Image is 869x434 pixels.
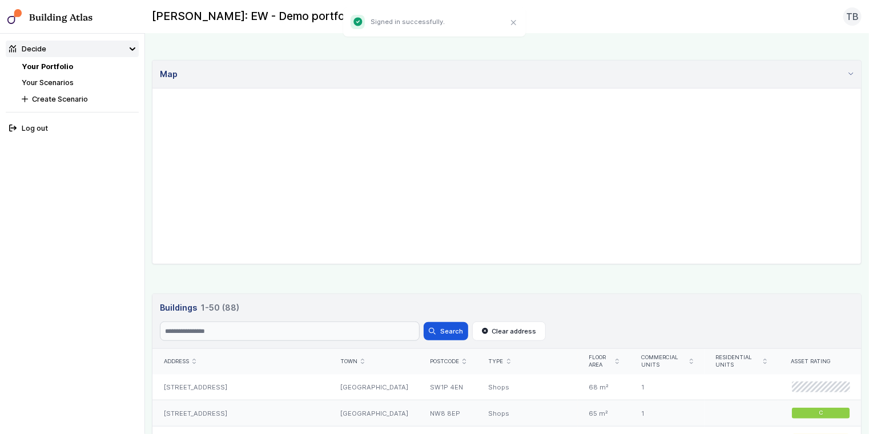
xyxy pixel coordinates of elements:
a: [STREET_ADDRESS][GEOGRAPHIC_DATA]SW1P 4ENShops68 m²1 [152,375,861,400]
div: Residential units [715,354,767,369]
div: [GEOGRAPHIC_DATA] [329,375,419,400]
p: Signed in successfully. [371,17,445,26]
div: 68 m² [578,375,630,400]
a: Your Scenarios [22,78,74,87]
button: Close [506,15,521,30]
div: [STREET_ADDRESS] [152,375,329,400]
div: [STREET_ADDRESS] [152,400,329,427]
a: [STREET_ADDRESS][GEOGRAPHIC_DATA]NW8 8EPShops65 m²1C [152,400,861,427]
button: Log out [6,120,139,136]
div: [GEOGRAPHIC_DATA] [329,400,419,427]
div: NW8 8EP [419,400,477,427]
button: TB [843,7,862,26]
div: Type [488,358,566,365]
summary: Decide [6,41,139,57]
div: Town [340,358,408,365]
div: Commercial units [641,354,694,369]
div: Address [164,358,319,365]
div: Shops [477,400,578,427]
span: 1-50 (88) [201,302,239,314]
button: Clear address [472,322,546,341]
summary: Map [152,61,861,89]
div: SW1P 4EN [419,375,477,400]
h3: Buildings [160,302,854,314]
span: TB [846,10,859,23]
span: C [819,409,823,417]
div: 1 [630,375,705,400]
button: Search [424,322,468,340]
div: Shops [477,375,578,400]
button: Create Scenario [18,91,139,107]
div: Asset rating [791,358,850,365]
h2: [PERSON_NAME]: EW - Demo portfolio [152,9,356,24]
a: Your Portfolio [22,62,73,71]
div: Floor area [589,354,619,369]
div: Decide [9,43,46,54]
div: 65 m² [578,400,630,427]
img: main-0bbd2752.svg [7,9,22,24]
div: 1 [630,400,705,427]
div: Postcode [430,358,466,365]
